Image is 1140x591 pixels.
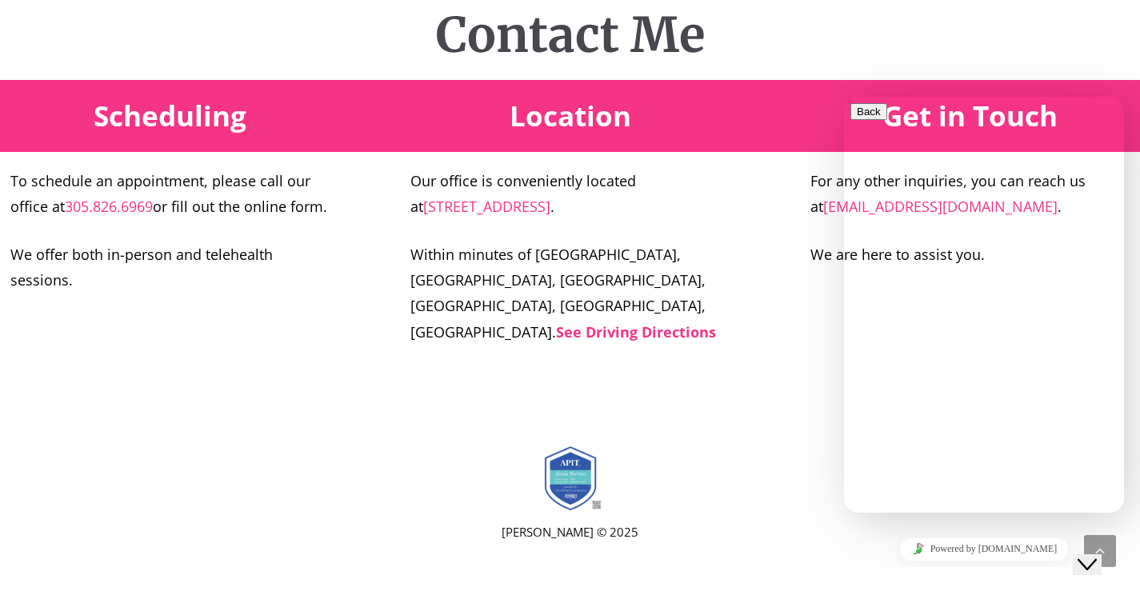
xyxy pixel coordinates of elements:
p: Our office is conveniently located at . [410,168,730,220]
a: See Driving Directions [556,322,716,341]
iframe: chat widget [844,97,1124,513]
p: Within minutes of [GEOGRAPHIC_DATA], [GEOGRAPHIC_DATA], [GEOGRAPHIC_DATA], [GEOGRAPHIC_DATA], [GE... [410,242,730,345]
a: [EMAIL_ADDRESS][DOMAIN_NAME] [823,197,1058,216]
a: 305.826.6969 [65,197,153,216]
iframe: chat widget [1073,527,1124,575]
iframe: chat widget [844,531,1124,567]
h2: Scheduling [94,99,246,133]
a: [STREET_ADDRESS] [423,197,550,216]
img: Badge [538,446,602,510]
span: [PERSON_NAME] © 2025 [502,521,638,543]
p: We are here to assist you. [810,242,985,267]
p: To schedule an appointment, please call our office at or fill out the online form. [10,168,330,220]
p: We offer both in-person and telehealth sessions. [10,242,330,294]
h2: Location [510,99,631,133]
p: For any other inquiries, you can reach us at . [810,168,1130,220]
